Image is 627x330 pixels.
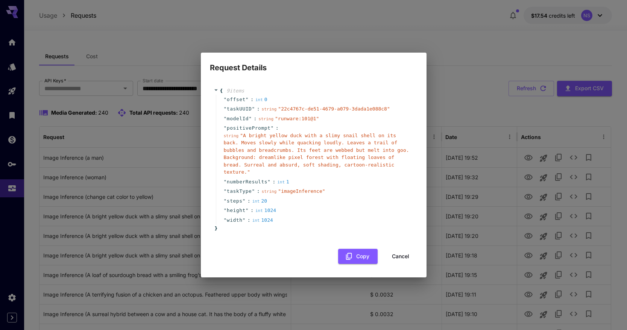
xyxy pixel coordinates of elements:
[272,178,275,186] span: :
[226,88,244,94] span: 9 item s
[270,125,273,131] span: "
[277,178,289,186] div: 1
[252,188,255,194] span: "
[252,199,260,204] span: int
[258,117,273,121] span: string
[246,207,249,213] span: "
[227,178,267,186] span: numberResults
[224,133,409,175] span: " A bright yellow duck with a slimy snail shell on its back. Moves slowly while quacking loudly. ...
[338,249,378,264] button: Copy
[252,106,255,112] span: "
[262,107,277,112] span: string
[247,197,250,205] span: :
[224,97,227,102] span: "
[275,116,319,121] span: " runware:101@1 "
[227,115,249,123] span: modelId
[255,208,263,213] span: int
[214,225,218,232] span: }
[242,198,245,204] span: "
[224,106,227,112] span: "
[257,105,260,113] span: :
[276,124,279,132] span: :
[277,180,285,185] span: int
[227,124,271,132] span: positivePrompt
[278,106,390,112] span: " 22c4767c-de51-4679-a079-3dada1e088c8 "
[267,179,270,185] span: "
[224,207,227,213] span: "
[247,216,250,224] span: :
[384,249,417,264] button: Cancel
[589,294,627,330] iframe: Chat Widget
[252,197,267,205] div: 20
[246,97,249,102] span: "
[224,133,239,138] span: string
[250,207,254,214] span: :
[255,207,276,214] div: 1024
[227,197,243,205] span: steps
[250,96,254,103] span: :
[227,216,243,224] span: width
[255,96,267,103] div: 0
[220,87,223,95] span: {
[252,218,260,223] span: int
[262,189,277,194] span: string
[224,116,227,121] span: "
[252,216,273,224] div: 1024
[201,53,427,74] h2: Request Details
[224,188,227,194] span: "
[255,97,263,102] span: int
[224,198,227,204] span: "
[278,188,325,194] span: " imageInference "
[249,116,252,121] span: "
[224,179,227,185] span: "
[227,96,246,103] span: offset
[254,115,257,123] span: :
[227,188,252,195] span: taskType
[257,188,260,195] span: :
[224,217,227,223] span: "
[227,207,246,214] span: height
[224,125,227,131] span: "
[242,217,245,223] span: "
[227,105,252,113] span: taskUUID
